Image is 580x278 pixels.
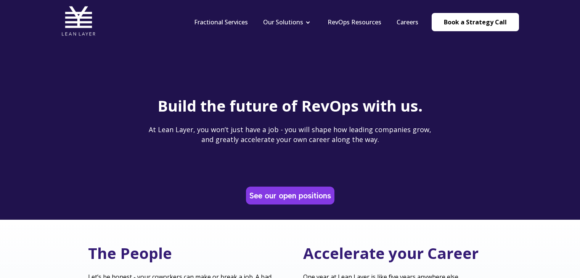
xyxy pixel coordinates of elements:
[88,243,172,264] span: The People
[247,188,333,203] a: See our open positions
[186,18,426,26] div: Navigation Menu
[397,18,418,26] a: Careers
[303,243,479,264] span: Accelerate your Career
[61,4,96,38] img: Lean Layer Logo
[149,125,431,144] span: At Lean Layer, you won’t just have a job - you will shape how leading companies grow, and greatly...
[432,13,519,31] a: Book a Strategy Call
[157,95,423,116] span: Build the future of RevOps with us.
[328,18,381,26] a: RevOps Resources
[194,18,248,26] a: Fractional Services
[263,18,303,26] a: Our Solutions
